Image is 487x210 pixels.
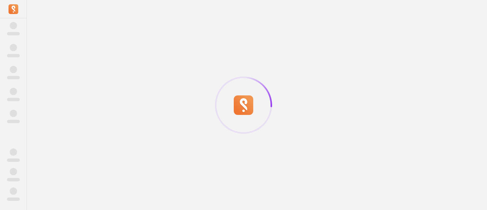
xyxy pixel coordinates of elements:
span: ‌ [10,66,17,73]
span: ‌ [10,148,17,156]
span: ‌ [10,110,17,117]
span: ‌ [7,120,20,123]
span: ‌ [10,88,17,95]
span: ‌ [7,178,20,181]
span: ‌ [7,54,20,57]
span: ‌ [10,22,17,29]
span: ‌ [7,32,20,35]
span: ‌ [7,158,20,162]
span: ‌ [7,98,20,101]
span: ‌ [7,198,20,201]
span: ‌ [10,44,17,51]
span: ‌ [7,76,20,79]
span: ‌ [10,187,17,195]
span: ‌ [10,168,17,175]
